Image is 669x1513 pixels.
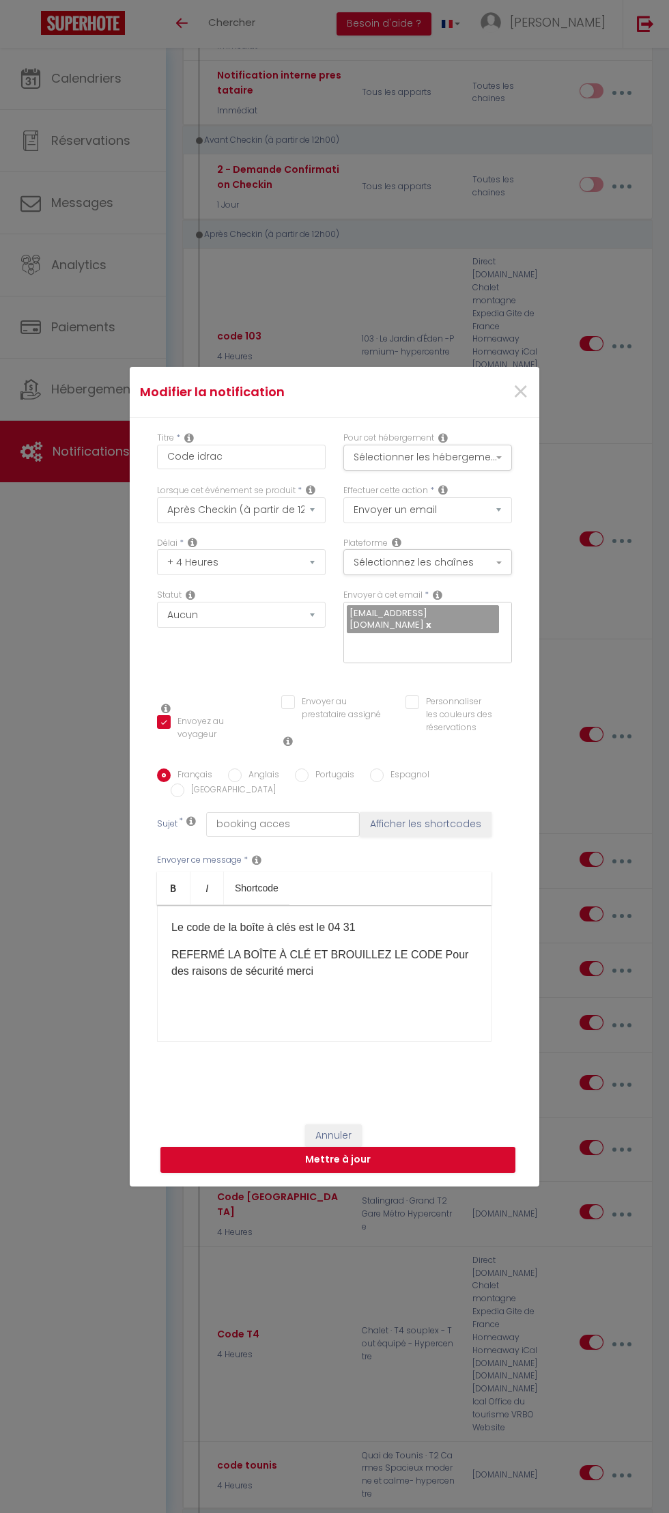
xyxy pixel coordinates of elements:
[343,445,512,471] button: Sélectionner les hébergements
[512,378,529,407] button: Close
[512,372,529,413] span: ×
[184,432,194,443] i: Title
[343,432,434,445] label: Pour cet hébergement
[157,905,492,1042] div: ​
[392,537,401,548] i: Action Channel
[309,768,354,783] label: Portugais
[350,607,427,630] span: [EMAIL_ADDRESS][DOMAIN_NAME]
[283,736,293,747] i: Envoyer au prestataire si il est assigné
[171,947,477,980] p: REFERMÉ LA BOÎTE À CLÉ ET BROUILLEZ LE CODE Pour des raisons de sécurité merci
[157,537,177,550] label: Délai
[433,589,442,600] i: Recipient
[360,812,492,837] button: Afficher les shortcodes
[343,549,512,575] button: Sélectionnez les chaînes
[171,768,212,783] label: Français
[419,695,495,734] label: Personnaliser les couleurs des réservations
[242,768,279,783] label: Anglais
[161,703,171,714] i: Envoyer au voyageur
[305,1124,362,1148] button: Annuler
[184,783,276,799] label: [GEOGRAPHIC_DATA]
[157,818,177,832] label: Sujet
[186,589,195,600] i: Booking status
[157,872,190,904] a: Bold
[343,589,423,602] label: Envoyer à cet email
[224,872,289,904] a: Shortcode
[186,816,196,827] i: Subject
[438,484,448,495] i: Action Type
[157,854,242,867] label: Envoyer ce message
[157,484,296,497] label: Lorsque cet événement se produit
[438,432,448,443] i: This Rental
[160,1147,515,1173] button: Mettre à jour
[252,855,261,865] i: Message
[171,919,477,936] p: Le code de la boîte à clés est le 04 31
[384,768,429,783] label: Espagnol
[343,537,388,550] label: Plateforme
[188,537,197,548] i: Action Time
[306,484,315,495] i: Event Occur
[190,872,224,904] a: Italic
[343,484,428,497] label: Effectuer cette action
[140,383,393,402] h4: Modifier la notification
[157,589,182,602] label: Statut
[157,432,174,445] label: Titre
